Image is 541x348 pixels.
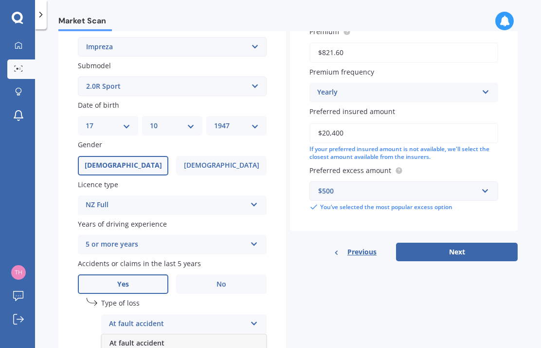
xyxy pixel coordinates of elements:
span: Years of driving experience [78,219,167,229]
span: [DEMOGRAPHIC_DATA] [85,161,162,170]
div: At fault accident [109,318,246,330]
div: Yearly [317,87,478,98]
span: Submodel [78,61,111,70]
span: No [216,280,226,289]
span: Licence type [78,180,118,189]
span: Premium [309,27,339,36]
span: Yes [117,280,129,289]
span: Market Scan [58,16,112,29]
img: 069b4a6d3f4ed07cf437562b461481e3 [11,265,26,280]
span: Type of loss [101,299,140,308]
span: Accidents or claims in the last 5 years [78,259,201,268]
span: Previous [347,245,377,259]
div: You’ve selected the most popular excess option [309,203,498,212]
div: NZ Full [86,199,246,211]
span: [DEMOGRAPHIC_DATA] [184,161,259,170]
span: At fault accident [109,338,164,348]
span: Premium frequency [309,67,374,77]
span: Preferred excess amount [309,166,391,175]
input: Enter premium [309,42,498,63]
span: Date of birth [78,100,119,110]
span: Gender [78,140,102,150]
div: If your preferred insured amount is not available, we'll select the closest amount available from... [309,145,498,162]
div: 5 or more years [86,239,246,251]
input: Enter amount [309,123,498,143]
span: Preferred insured amount [309,107,395,116]
div: $500 [318,186,478,196]
button: Next [396,243,518,261]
